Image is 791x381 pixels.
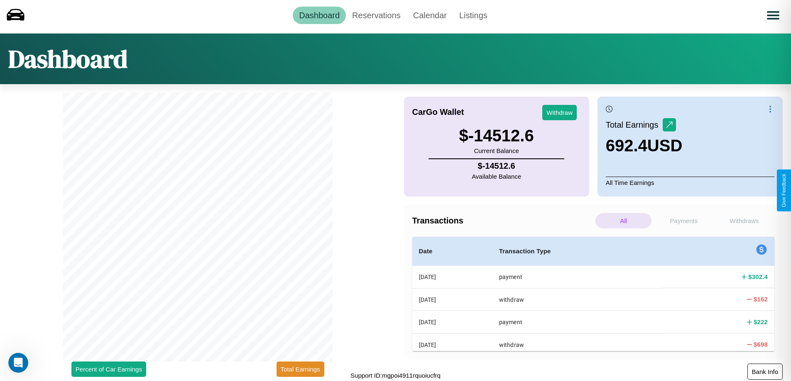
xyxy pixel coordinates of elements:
[748,272,768,281] h4: $ 302.4
[754,318,768,326] h4: $ 222
[412,333,492,356] th: [DATE]
[542,105,577,120] button: Withdraw
[346,7,407,24] a: Reservations
[419,246,486,256] h4: Date
[350,370,441,381] p: Support ID: mgpoi4911rquoiucfrq
[499,246,656,256] h4: Transaction Type
[453,7,494,24] a: Listings
[492,333,663,356] th: withdraw
[754,340,768,349] h4: $ 698
[71,362,146,377] button: Percent of Car Earnings
[412,288,492,311] th: [DATE]
[277,362,324,377] button: Total Earnings
[492,266,663,289] th: payment
[472,161,521,171] h4: $ -14512.6
[8,353,28,373] iframe: Intercom live chat
[459,126,534,145] h3: $ -14512.6
[412,311,492,333] th: [DATE]
[459,145,534,156] p: Current Balance
[762,4,785,27] button: Open menu
[754,295,768,303] h4: $ 162
[716,213,772,228] p: Withdraws
[606,117,663,132] p: Total Earnings
[412,216,593,226] h4: Transactions
[8,42,127,76] h1: Dashboard
[595,213,651,228] p: All
[472,171,521,182] p: Available Balance
[492,311,663,333] th: payment
[492,288,663,311] th: withdraw
[606,136,683,155] h3: 692.4 USD
[412,266,492,289] th: [DATE]
[747,364,783,380] button: Bank Info
[606,177,774,188] p: All Time Earnings
[407,7,453,24] a: Calendar
[293,7,346,24] a: Dashboard
[781,174,787,207] div: Give Feedback
[656,213,712,228] p: Payments
[412,107,464,117] h4: CarGo Wallet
